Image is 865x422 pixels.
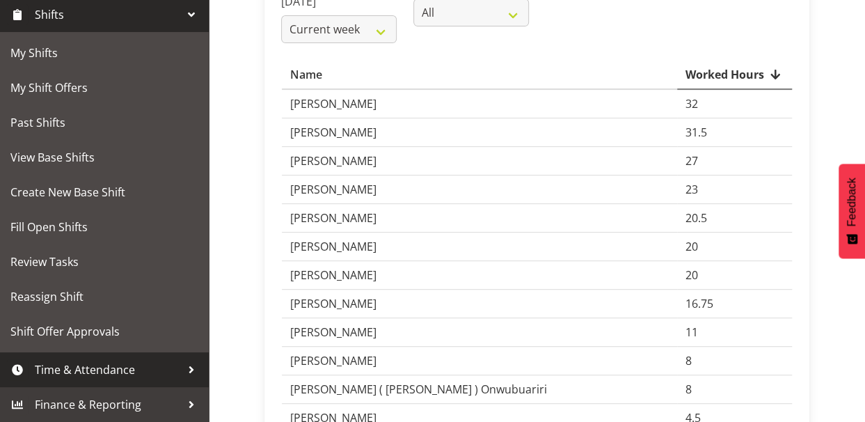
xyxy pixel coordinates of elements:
td: [PERSON_NAME] [282,90,677,118]
span: Reassign Shift [10,286,198,307]
span: Finance & Reporting [35,394,181,415]
a: Past Shifts [3,105,205,140]
span: 8 [685,353,692,368]
td: [PERSON_NAME] [282,118,677,147]
td: [PERSON_NAME] [282,318,677,347]
a: View Base Shifts [3,140,205,175]
a: Fill Open Shifts [3,210,205,244]
span: Fill Open Shifts [10,217,198,237]
a: Reassign Shift [3,279,205,314]
a: My Shift Offers [3,70,205,105]
span: 31.5 [685,125,707,140]
span: My Shifts [10,42,198,63]
a: My Shifts [3,36,205,70]
span: 20 [685,239,698,254]
span: Worked Hours [685,66,764,83]
button: Feedback - Show survey [839,164,865,258]
td: [PERSON_NAME] [282,290,677,318]
span: Feedback [846,178,858,226]
a: Shift Offer Approvals [3,314,205,349]
td: [PERSON_NAME] ( [PERSON_NAME] ) Onwubuariri [282,375,677,404]
a: Review Tasks [3,244,205,279]
span: Name [290,66,322,83]
span: Review Tasks [10,251,198,272]
span: Shift Offer Approvals [10,321,198,342]
span: View Base Shifts [10,147,198,168]
span: Shifts [35,4,181,25]
span: 11 [685,325,698,340]
td: [PERSON_NAME] [282,233,677,261]
span: My Shift Offers [10,77,198,98]
td: [PERSON_NAME] [282,347,677,375]
span: Past Shifts [10,112,198,133]
span: 8 [685,382,692,397]
span: Create New Base Shift [10,182,198,203]
td: [PERSON_NAME] [282,147,677,175]
span: 20 [685,267,698,283]
a: Create New Base Shift [3,175,205,210]
span: 20.5 [685,210,707,226]
td: [PERSON_NAME] [282,204,677,233]
td: [PERSON_NAME] [282,261,677,290]
span: 16.75 [685,296,713,311]
td: [PERSON_NAME] [282,175,677,204]
span: Time & Attendance [35,359,181,380]
span: 23 [685,182,698,197]
span: 27 [685,153,698,169]
span: 32 [685,96,698,111]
